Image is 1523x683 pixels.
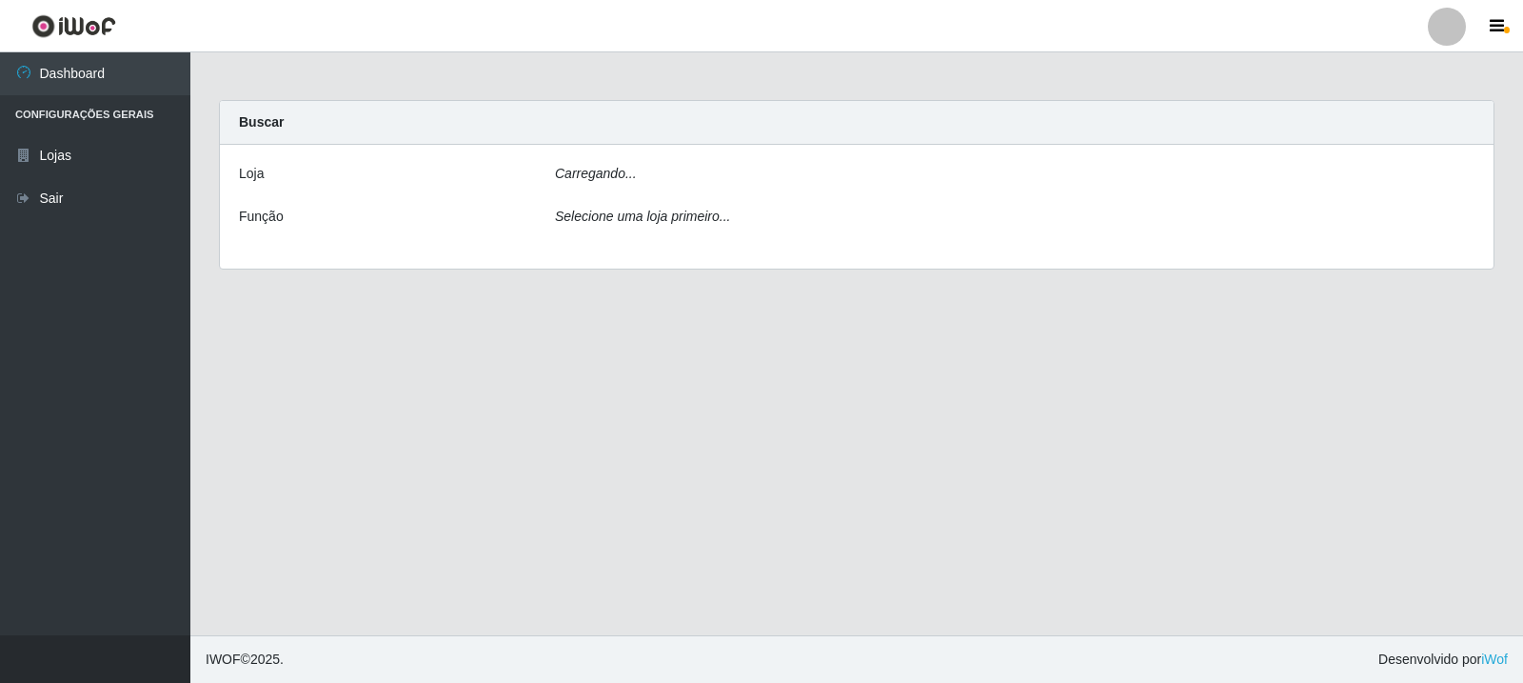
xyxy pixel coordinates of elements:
[206,652,241,667] span: IWOF
[31,14,116,38] img: CoreUI Logo
[1378,650,1508,670] span: Desenvolvido por
[206,650,284,670] span: © 2025 .
[1481,652,1508,667] a: iWof
[555,166,637,181] i: Carregando...
[239,207,284,227] label: Função
[239,164,264,184] label: Loja
[555,209,730,224] i: Selecione uma loja primeiro...
[239,114,284,130] strong: Buscar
